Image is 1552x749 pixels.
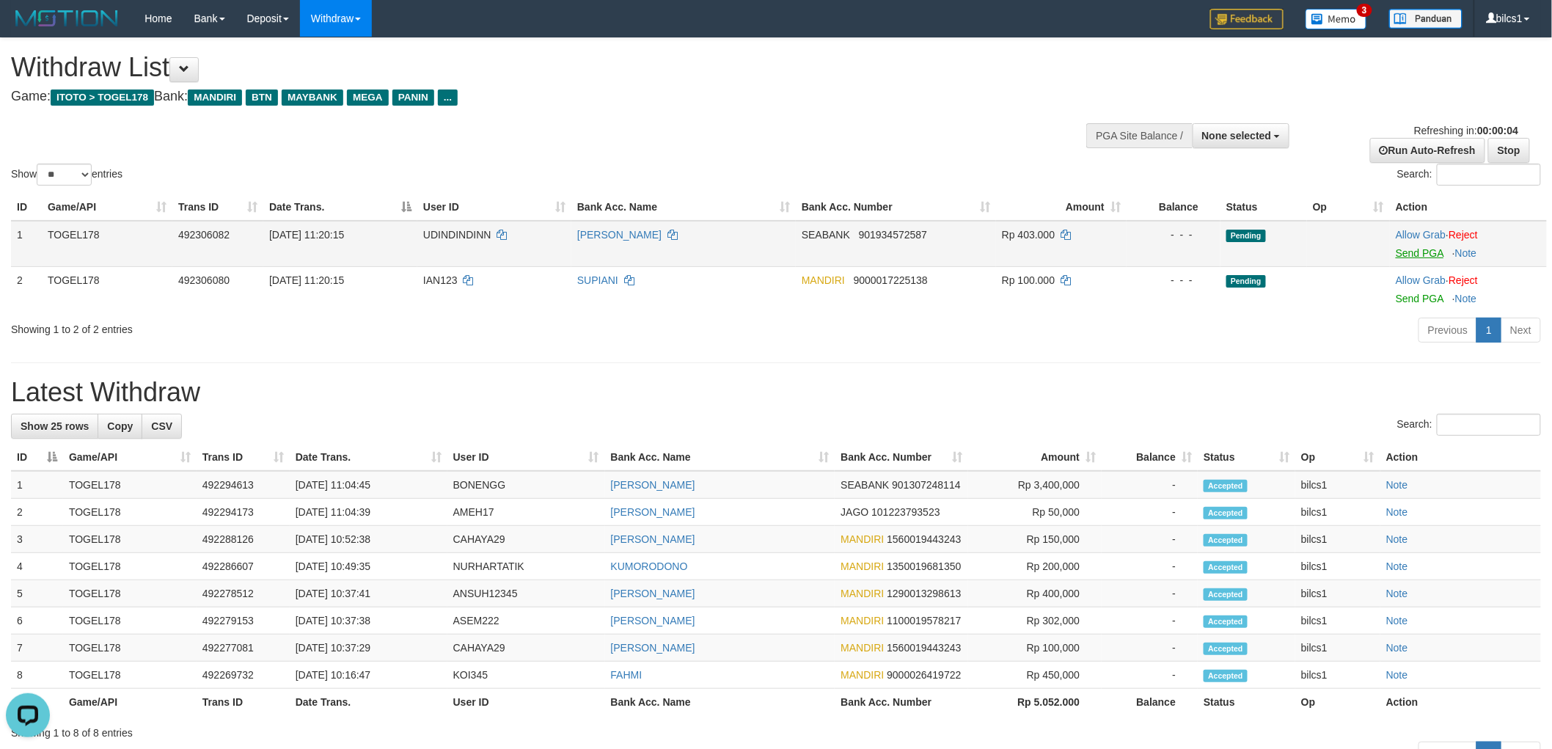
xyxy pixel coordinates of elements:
td: TOGEL178 [42,221,172,267]
span: Refreshing in: [1414,125,1518,136]
td: 7 [11,635,63,662]
th: Date Trans.: activate to sort column descending [263,194,417,221]
div: PGA Site Balance / [1086,123,1192,148]
a: Note [1386,642,1408,654]
td: NURHARTATIK [447,553,605,580]
label: Search: [1397,414,1541,436]
td: 492294173 [197,499,290,526]
span: ITOTO > TOGEL178 [51,89,154,106]
td: [DATE] 11:04:45 [290,471,447,499]
a: [PERSON_NAME] [577,229,662,241]
th: Balance: activate to sort column ascending [1102,444,1198,471]
td: - [1102,526,1198,553]
td: · [1390,221,1547,267]
td: Rp 400,000 [968,580,1102,607]
span: MEGA [347,89,389,106]
a: Note [1386,588,1408,599]
td: 492278512 [197,580,290,607]
a: Allow Grab [1396,274,1446,286]
td: 5 [11,580,63,607]
span: IAN123 [423,274,458,286]
th: Trans ID [197,689,290,716]
th: Balance [1127,194,1220,221]
a: [PERSON_NAME] [611,588,695,599]
span: Accepted [1204,534,1248,547]
td: Rp 200,000 [968,553,1102,580]
h4: Game: Bank: [11,89,1020,104]
td: 8 [11,662,63,689]
span: · [1396,229,1449,241]
a: Note [1386,479,1408,491]
td: TOGEL178 [63,635,197,662]
td: - [1102,607,1198,635]
td: Rp 50,000 [968,499,1102,526]
td: 1 [11,221,42,267]
a: Allow Grab [1396,229,1446,241]
td: KOI345 [447,662,605,689]
span: Copy 9000026419722 to clipboard [887,669,961,681]
span: 3 [1357,4,1372,17]
span: Copy 1100019578217 to clipboard [887,615,961,626]
span: Copy 1560019443243 to clipboard [887,642,961,654]
span: Accepted [1204,588,1248,601]
a: Note [1386,533,1408,545]
a: Reject [1449,274,1478,286]
a: Note [1455,247,1477,259]
a: Run Auto-Refresh [1370,138,1485,163]
th: Balance [1102,689,1198,716]
a: Note [1386,669,1408,681]
span: MANDIRI [802,274,845,286]
th: Status [1198,689,1295,716]
td: bilcs1 [1295,553,1380,580]
img: panduan.png [1389,9,1463,29]
span: Copy 1560019443243 to clipboard [887,533,961,545]
span: [DATE] 11:20:15 [269,229,344,241]
span: Accepted [1204,480,1248,492]
div: Showing 1 to 2 of 2 entries [11,316,636,337]
td: ASEM222 [447,607,605,635]
th: Bank Acc. Name: activate to sort column ascending [571,194,796,221]
span: CSV [151,420,172,432]
span: MANDIRI [841,533,884,545]
th: User ID: activate to sort column ascending [417,194,571,221]
span: Rp 100.000 [1002,274,1055,286]
a: [PERSON_NAME] [611,506,695,518]
td: Rp 450,000 [968,662,1102,689]
td: TOGEL178 [63,526,197,553]
td: [DATE] 10:52:38 [290,526,447,553]
span: Rp 403.000 [1002,229,1055,241]
span: 492306080 [178,274,230,286]
td: bilcs1 [1295,471,1380,499]
span: PANIN [392,89,434,106]
td: bilcs1 [1295,607,1380,635]
span: Copy 901934572587 to clipboard [859,229,927,241]
td: ANSUH12345 [447,580,605,607]
span: [DATE] 11:20:15 [269,274,344,286]
a: [PERSON_NAME] [611,615,695,626]
th: Bank Acc. Number: activate to sort column ascending [835,444,968,471]
th: Status: activate to sort column ascending [1198,444,1295,471]
span: Accepted [1204,615,1248,628]
a: [PERSON_NAME] [611,533,695,545]
td: bilcs1 [1295,526,1380,553]
th: Status [1220,194,1307,221]
a: Note [1386,560,1408,572]
a: [PERSON_NAME] [611,479,695,491]
th: Rp 5.052.000 [968,689,1102,716]
a: CSV [142,414,182,439]
a: Show 25 rows [11,414,98,439]
td: 492277081 [197,635,290,662]
th: Op: activate to sort column ascending [1307,194,1390,221]
label: Search: [1397,164,1541,186]
th: User ID [447,689,605,716]
span: MANDIRI [841,642,884,654]
label: Show entries [11,164,122,186]
td: Rp 3,400,000 [968,471,1102,499]
a: Next [1501,318,1541,343]
td: [DATE] 11:04:39 [290,499,447,526]
span: UDINDINDINN [423,229,491,241]
td: TOGEL178 [63,553,197,580]
button: None selected [1193,123,1290,148]
td: bilcs1 [1295,635,1380,662]
td: Rp 302,000 [968,607,1102,635]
